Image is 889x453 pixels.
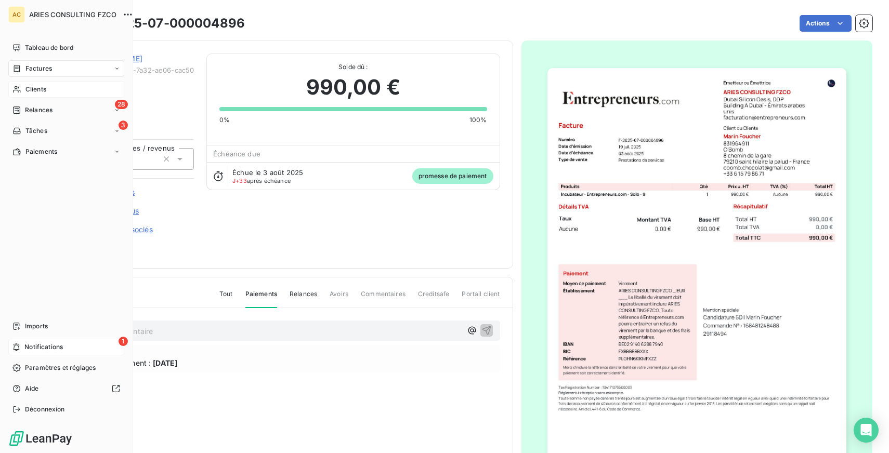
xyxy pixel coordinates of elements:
span: Aide [25,384,39,393]
button: Actions [800,15,852,32]
span: 28 [115,100,128,109]
span: [DATE] [153,357,177,368]
span: Notifications [24,342,63,352]
span: Factures [25,64,52,73]
span: après échéance [232,178,291,184]
span: Tout [219,289,233,307]
span: 3 [119,121,128,130]
span: 100% [469,115,487,125]
span: Déconnexion [25,405,65,414]
span: Paiements [245,289,277,308]
span: Paiements [25,147,57,156]
span: Échue le 3 août 2025 [232,168,303,177]
span: J+33 [232,177,247,184]
span: Solde dû : [219,62,487,72]
span: 0% [219,115,230,125]
span: 0196e746-2e62-7a32-ae06-cac508b772f1 [82,66,194,74]
span: Imports [25,322,48,331]
span: Relances [25,105,53,115]
span: 990,00 € [306,72,400,103]
span: promesse de paiement [412,168,493,184]
span: Tâches [25,126,47,136]
img: Logo LeanPay [8,430,73,447]
span: Creditsafe [418,289,450,307]
span: Clients [25,85,46,94]
span: Commentaires [361,289,406,307]
h3: F-2025-07-000004896 [97,14,245,33]
span: Paramètres et réglages [25,363,96,372]
div: AC [8,6,25,23]
span: 1 [119,337,128,346]
span: Portail client [462,289,500,307]
span: Tableau de bord [25,43,73,52]
span: Échéance due [213,150,260,158]
span: ARIES CONSULTING FZCO [29,10,116,19]
span: Relances [290,289,317,307]
div: Open Intercom Messenger [854,418,879,443]
span: Avoirs [330,289,348,307]
a: Aide [8,380,124,397]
